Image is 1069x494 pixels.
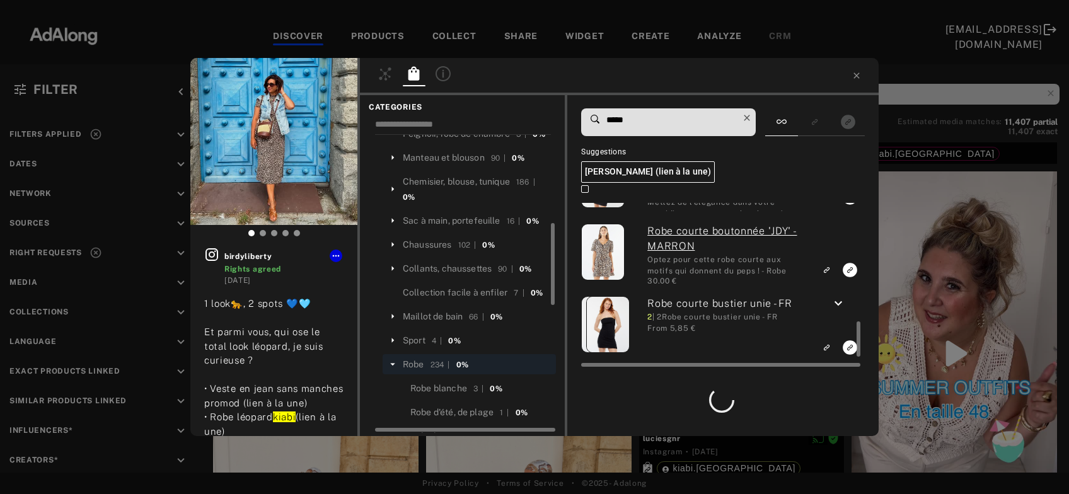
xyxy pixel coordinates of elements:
div: Robe d'été, de plage [410,406,494,419]
button: Link to exact product [838,339,862,356]
div: 0% [526,215,538,227]
div: Widget de chat [1006,434,1069,494]
button: Show only similar products linked [803,113,826,130]
div: Mettez de l'élégance dans votre quotidien avec cette robe classe à enfiler ! - Robe courte - Col ... [647,197,807,218]
div: Robe [403,358,424,371]
div: 0% [490,311,502,323]
a: (ada-kiabi-17975) Robe courte boutonnée 'JDY' - MARRON: Optez pour cette robe courte aux motifs q... [647,224,807,254]
div: 16 | [507,215,521,227]
i: keyboard_arrow_down [831,296,846,311]
h6: [PERSON_NAME] (lien à la une) [581,161,715,183]
div: 0% [519,263,531,275]
iframe: Chat Widget [1006,434,1069,494]
div: 0% [448,335,460,347]
button: Show only exact products linked [836,113,860,130]
div: 90 | [491,152,506,164]
div: Sport [403,334,425,347]
span: 1 look🐆, 2 spots 💙🩵 Et parmi vous, qui ose le total look léopard, je suis curieuse ? • Veste en j... [204,298,344,465]
div: 0% [516,407,528,418]
div: Optez pour cette robe courte aux motifs qui donnent du peps ! - Robe courte 'JDY' - En maille gau... [647,254,807,275]
button: Link to similar product [815,339,838,356]
div: 186 | [516,176,535,188]
div: 7 | [514,287,524,299]
div: Chaussures [403,238,452,251]
div: Sac à main, portefeuille [403,214,500,227]
span: Rights agreed [224,265,281,273]
div: 0% [403,192,415,203]
span: CATEGORIES [369,101,556,113]
div: | 2 Robe courte bustier unie - FR [647,311,792,323]
div: Collection facile à enfiler [403,286,507,299]
div: Chemisier, blouse, tunique [403,175,510,188]
span: Suggestions [581,146,674,159]
div: 102 | [458,239,477,251]
span: 2 [647,313,652,321]
div: 0% [482,239,494,251]
div: Collants, chaussettes [403,262,492,275]
div: Maillot de bain [403,310,463,323]
div: 234 | [430,359,450,370]
mark: kiabi [273,411,296,422]
span: birdyliberty [224,251,344,262]
div: Manteau et blouson [403,151,485,164]
div: 1 | [500,407,509,418]
div: 4 | [432,335,442,347]
div: 66 | [469,311,484,323]
div: 90 | [498,263,513,275]
img: robe-courte-bustier-unie-bleu-cxs88_2_fr1.jpg [582,297,624,352]
div: 0% [490,383,502,394]
img: robe-courte-boutonnee-jdy-leopard-dnx47_2_fr1.jpg [582,224,624,280]
time: 2025-08-19T18:42:07.000Z [224,276,251,285]
div: 0% [512,152,524,164]
button: Link to similar product [815,261,838,279]
div: 3 | [473,383,484,394]
div: 30,00 € [647,275,807,287]
div: From 5,85 € [647,323,792,334]
div: Robe blanche [410,382,467,395]
div: 0% [456,359,468,370]
div: 0% [531,287,543,299]
img: robe-courte-bustier-unie-noir-cxs88_1_fr1.jpg [587,297,629,352]
button: Link to exact product [838,261,862,279]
